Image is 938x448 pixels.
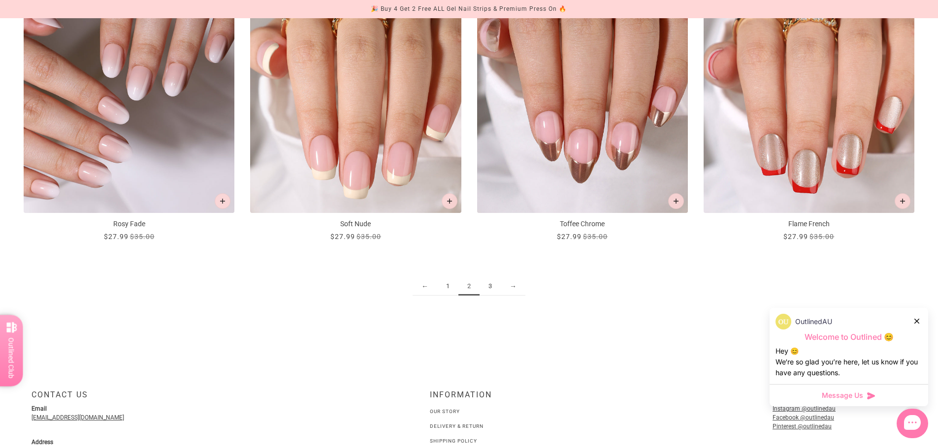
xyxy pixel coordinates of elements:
[130,233,155,240] span: $35.00
[477,2,688,241] a: Toffee Chrome
[430,423,484,429] a: Delivery & Return
[32,390,313,407] div: Contact Us
[24,2,234,241] a: Rosy Fade
[104,233,129,240] span: $27.99
[437,277,458,296] a: 1
[895,193,910,209] button: Add to cart
[809,233,834,240] span: $35.00
[430,438,477,444] a: Shipping Policy
[776,314,791,329] img: data:image/png;base64,iVBORw0KGgoAAAANSUhEUgAAACQAAAAkCAYAAADhAJiYAAACKklEQVR4AexUO28UMRD+zufbLMv...
[776,332,922,342] p: Welcome to Outlined 😊
[250,2,461,241] a: Soft Nude
[430,390,509,407] div: INFORMATION
[583,233,608,240] span: $35.00
[773,414,834,421] a: Facebook @outlinedau
[430,409,460,414] a: Our Story
[822,390,863,400] span: Message Us
[668,193,684,209] button: Add to cart
[480,277,501,296] a: 3
[783,233,808,240] span: $27.99
[32,439,53,446] strong: Address
[330,233,355,240] span: $27.99
[477,219,688,229] p: Toffee Chrome
[32,405,47,412] strong: Email
[773,390,906,407] div: Follow us on social media
[442,193,457,209] button: Add to cart
[413,277,437,296] a: ←
[704,219,914,229] p: Flame French
[356,233,381,240] span: $35.00
[776,346,922,378] div: Hey 😊 We‘re so glad you’re here, let us know if you have any questions.
[24,219,234,229] p: Rosy Fade
[458,277,480,296] span: 2
[371,4,567,14] div: 🎉 Buy 4 Get 2 Free ALL Gel Nail Strips & Premium Press On 🔥
[773,423,832,430] a: Pinterest @outlinedau
[557,233,582,240] span: $27.99
[215,193,230,209] button: Add to cart
[501,277,525,296] a: →
[795,316,832,327] p: OutlinedAU
[704,2,914,241] a: Flame French
[250,219,461,229] p: Soft Nude
[773,405,836,412] a: Instagram @outlinedau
